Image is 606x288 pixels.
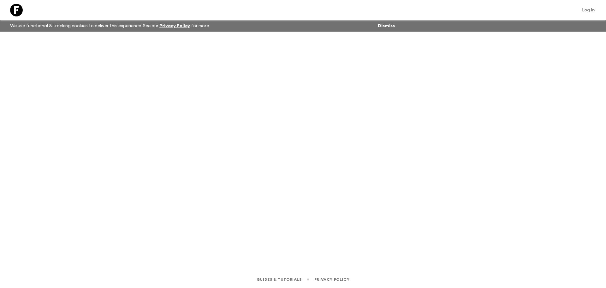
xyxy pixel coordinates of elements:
button: Dismiss [376,21,396,30]
a: Guides & Tutorials [257,276,302,283]
a: Privacy Policy [314,276,349,283]
p: We use functional & tracking cookies to deliver this experience. See our for more. [8,20,212,32]
a: Log in [578,6,598,15]
a: Privacy Policy [159,24,190,28]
